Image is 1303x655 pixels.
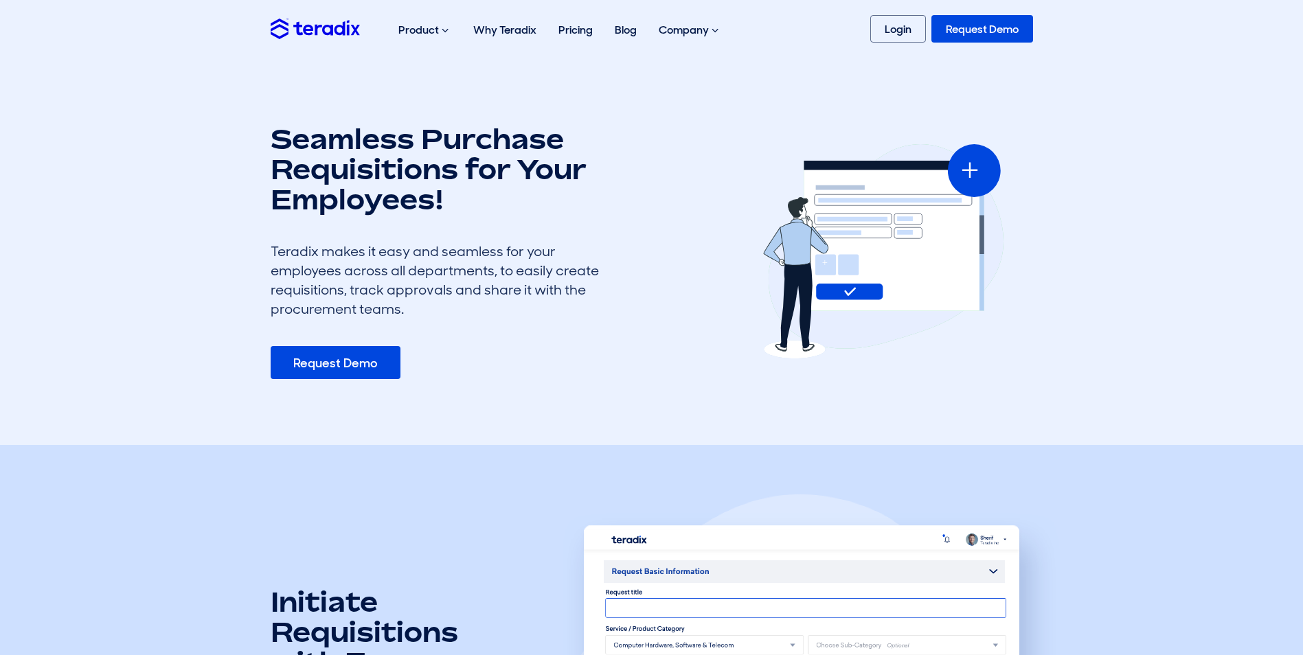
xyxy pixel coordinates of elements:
a: Request Demo [931,15,1033,43]
div: Company [648,8,732,52]
a: Pricing [547,8,604,51]
img: erfx feature [756,144,1004,358]
a: Request Demo [271,346,400,379]
a: Login [870,15,926,43]
h1: Seamless Purchase Requisitions for Your Employees! [271,124,600,214]
a: Why Teradix [462,8,547,51]
a: Blog [604,8,648,51]
img: Teradix logo [271,19,360,38]
div: Teradix makes it easy and seamless for your employees across all departments, to easily create re... [271,242,600,319]
div: Product [387,8,462,52]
